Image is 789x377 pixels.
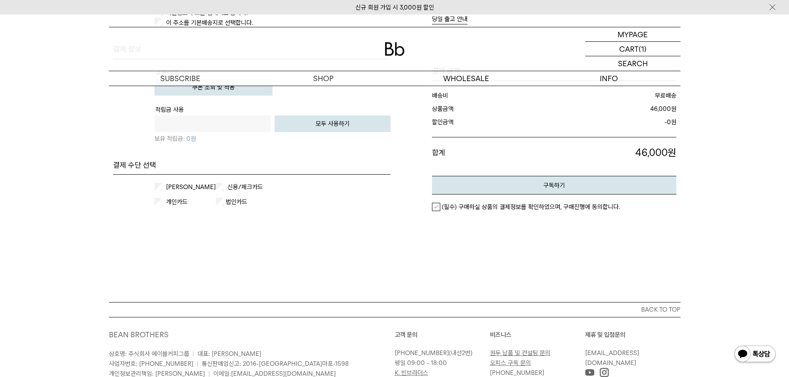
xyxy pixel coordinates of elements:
a: 신규 회원 가입 시 3,000원 할인 [355,4,434,11]
button: 쿠폰 조회 및 적용 [154,79,273,96]
th: 적립금 사용 [155,105,184,115]
p: (내선2번) [395,348,486,358]
p: SEARCH [618,56,648,71]
label: [PERSON_NAME] [164,183,216,191]
p: (1) [639,42,647,56]
label: 법인카드 [224,198,251,206]
span: -0 [664,118,671,125]
button: 구독하기 [432,176,676,195]
img: 카카오톡 채널 1:1 채팅 버튼 [734,345,777,365]
img: 로고 [385,42,405,56]
a: K. 빈브라더스 [395,369,428,377]
button: BACK TO TOP [109,302,680,317]
p: 제휴 및 입점문의 [585,330,680,340]
label: 신용/체크카드 [226,183,277,191]
dt: 할인금액 [432,117,559,127]
dd: 무료배송 [551,90,676,100]
a: 오피스 구독 문의 [490,359,531,367]
a: SHOP [252,71,395,86]
a: CART (1) [585,42,680,56]
a: BEAN BROTHERS [109,330,169,339]
a: [EMAIL_ADDRESS][DOMAIN_NAME] [585,349,639,367]
p: INFO [538,71,680,86]
dt: 상품금액 [432,103,552,113]
p: 비즈니스 [490,330,585,340]
a: MYPAGE [585,27,680,42]
span: 상호명: 주식회사 에이블커피그룹 [109,350,189,358]
a: SUBSCRIBE [109,71,252,86]
span: 보유 적립금: [154,135,185,142]
dt: 합계 [432,145,540,159]
dd: 원 [559,117,676,127]
label: 개인카드 [164,198,216,206]
dt: 배송비 [432,90,552,100]
a: [PHONE_NUMBER] [395,349,449,357]
span: | [197,360,198,367]
span: | [193,350,194,358]
h3: 결제 수단 선택 [113,160,391,170]
p: 고객 문의 [395,330,490,340]
span: 0원 [186,135,196,142]
em: (필수) 구매하실 상품의 결제정보를 확인하였으며, 구매진행에 동의합니다. [442,203,620,211]
p: MYPAGE [618,27,648,41]
a: 원두 납품 및 컨설팅 문의 [490,349,550,357]
p: 평일 09:00 - 18:00 [395,358,486,368]
a: [PHONE_NUMBER] [490,369,544,377]
button: 모두 사용하기 [275,115,391,132]
dd: 46,000원 [552,103,676,113]
span: 통신판매업신고: 2016-[GEOGRAPHIC_DATA]마포-1598 [202,360,349,367]
span: 사업자번호: [PHONE_NUMBER] [109,360,193,367]
p: WHOLESALE [395,71,538,86]
p: 46,000원 [540,145,676,159]
span: 대표: [PERSON_NAME] [198,350,261,358]
p: CART [619,42,639,56]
